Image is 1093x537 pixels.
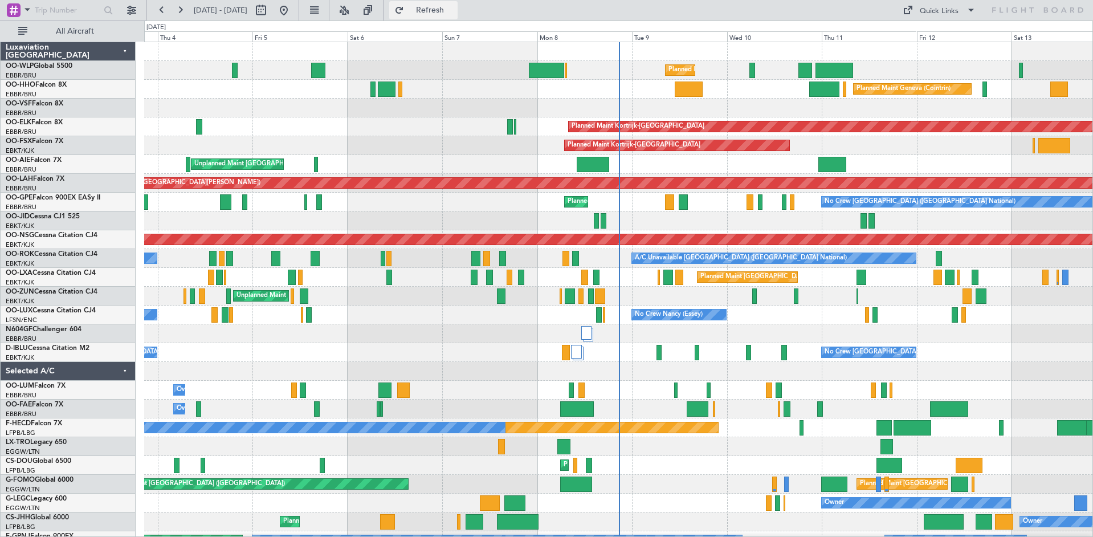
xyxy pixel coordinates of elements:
[6,401,63,408] a: OO-FAEFalcon 7X
[6,307,32,314] span: OO-LUX
[6,477,35,483] span: G-FOMO
[6,345,28,352] span: D-IBLU
[6,194,100,201] a: OO-GPEFalcon 900EX EASy II
[6,485,40,494] a: EGGW/LTN
[568,137,700,154] div: Planned Maint Kortrijk-[GEOGRAPHIC_DATA]
[537,31,632,42] div: Mon 8
[6,307,96,314] a: OO-LUXCessna Citation CJ4
[6,71,36,80] a: EBBR/BRU
[920,6,959,17] div: Quick Links
[6,194,32,201] span: OO-GPE
[283,513,463,530] div: Planned Maint [GEOGRAPHIC_DATA] ([GEOGRAPHIC_DATA])
[564,457,743,474] div: Planned Maint [GEOGRAPHIC_DATA] ([GEOGRAPHIC_DATA])
[6,128,36,136] a: EBBR/BRU
[6,157,30,164] span: OO-AIE
[6,176,33,182] span: OO-LAH
[6,147,34,155] a: EBKT/KJK
[6,241,34,249] a: EBKT/KJK
[6,119,31,126] span: OO-ELK
[6,401,32,408] span: OO-FAE
[6,157,62,164] a: OO-AIEFalcon 7X
[6,383,66,389] a: OO-LUMFalcon 7X
[6,420,62,427] a: F-HECDFalcon 7X
[6,259,34,268] a: EBKT/KJK
[6,504,40,512] a: EGGW/LTN
[6,495,67,502] a: G-LEGCLegacy 600
[236,287,424,304] div: Unplanned Maint [GEOGRAPHIC_DATA] ([GEOGRAPHIC_DATA])
[6,447,40,456] a: EGGW/LTN
[6,523,35,531] a: LFPB/LBG
[30,27,120,35] span: All Aircraft
[6,288,34,295] span: OO-ZUN
[6,477,74,483] a: G-FOMOGlobal 6000
[6,203,36,211] a: EBBR/BRU
[568,193,774,210] div: Planned Maint [GEOGRAPHIC_DATA] ([GEOGRAPHIC_DATA] National)
[6,176,64,182] a: OO-LAHFalcon 7X
[13,22,124,40] button: All Aircraft
[194,156,409,173] div: Unplanned Maint [GEOGRAPHIC_DATA] ([GEOGRAPHIC_DATA] National)
[6,391,36,400] a: EBBR/BRU
[822,31,916,42] div: Thu 11
[6,138,32,145] span: OO-FSX
[6,316,37,324] a: LFSN/ENC
[6,251,97,258] a: OO-ROKCessna Citation CJ4
[6,119,63,126] a: OO-ELKFalcon 8X
[825,193,1015,210] div: No Crew [GEOGRAPHIC_DATA] ([GEOGRAPHIC_DATA] National)
[897,1,981,19] button: Quick Links
[6,100,63,107] a: OO-VSFFalcon 8X
[668,62,728,79] div: Planned Maint Liege
[6,232,34,239] span: OO-NSG
[6,213,30,220] span: OO-JID
[632,31,727,42] div: Tue 9
[6,100,32,107] span: OO-VSF
[6,288,97,295] a: OO-ZUNCessna Citation CJ4
[825,494,844,511] div: Owner
[6,63,72,70] a: OO-WLPGlobal 5500
[6,82,35,88] span: OO-HHO
[6,383,34,389] span: OO-LUM
[6,335,36,343] a: EBBR/BRU
[6,109,36,117] a: EBBR/BRU
[6,514,30,521] span: CS-JHH
[1023,513,1042,530] div: Owner
[6,410,36,418] a: EBBR/BRU
[635,250,847,267] div: A/C Unavailable [GEOGRAPHIC_DATA] ([GEOGRAPHIC_DATA] National)
[35,2,100,19] input: Trip Number
[6,270,32,276] span: OO-LXA
[194,5,247,15] span: [DATE] - [DATE]
[6,326,32,333] span: N604GF
[6,458,71,465] a: CS-DOUGlobal 6500
[406,6,454,14] span: Refresh
[6,495,30,502] span: G-LEGC
[6,213,80,220] a: OO-JIDCessna CJ1 525
[727,31,822,42] div: Wed 10
[6,297,34,306] a: EBKT/KJK
[6,345,89,352] a: D-IBLUCessna Citation M2
[6,251,34,258] span: OO-ROK
[6,90,36,99] a: EBBR/BRU
[6,420,31,427] span: F-HECD
[6,82,67,88] a: OO-HHOFalcon 8X
[348,31,442,42] div: Sat 6
[6,429,35,437] a: LFPB/LBG
[6,458,32,465] span: CS-DOU
[6,184,36,193] a: EBBR/BRU
[6,63,34,70] span: OO-WLP
[6,439,30,446] span: LX-TRO
[6,232,97,239] a: OO-NSGCessna Citation CJ4
[252,31,347,42] div: Fri 5
[6,165,36,174] a: EBBR/BRU
[105,475,285,493] div: Planned Maint [GEOGRAPHIC_DATA] ([GEOGRAPHIC_DATA])
[6,353,34,362] a: EBKT/KJK
[860,475,1039,493] div: Planned Maint [GEOGRAPHIC_DATA] ([GEOGRAPHIC_DATA])
[177,381,254,398] div: Owner Melsbroek Air Base
[572,118,704,135] div: Planned Maint Kortrijk-[GEOGRAPHIC_DATA]
[177,400,254,417] div: Owner Melsbroek Air Base
[6,439,67,446] a: LX-TROLegacy 650
[857,80,951,97] div: Planned Maint Geneva (Cointrin)
[146,23,166,32] div: [DATE]
[917,31,1012,42] div: Fri 12
[158,31,252,42] div: Thu 4
[6,466,35,475] a: LFPB/LBG
[389,1,458,19] button: Refresh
